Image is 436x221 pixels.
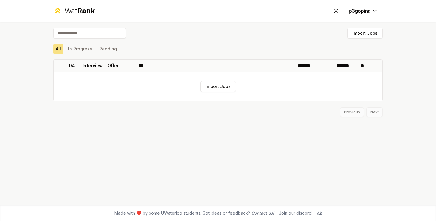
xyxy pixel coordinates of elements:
[279,210,312,216] div: Join our discord!
[200,81,236,92] button: Import Jobs
[53,6,95,16] a: WatRank
[69,63,75,69] p: OA
[347,28,383,39] button: Import Jobs
[64,6,95,16] div: Wat
[349,7,371,15] span: p3gopina
[251,210,274,216] a: Contact us!
[344,5,383,16] button: p3gopina
[82,63,103,69] p: Interview
[97,44,119,54] button: Pending
[77,6,95,15] span: Rank
[66,44,94,54] button: In Progress
[53,44,63,54] button: All
[114,210,274,216] span: Made with ❤️ by some UWaterloo students. Got ideas or feedback?
[107,63,119,69] p: Offer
